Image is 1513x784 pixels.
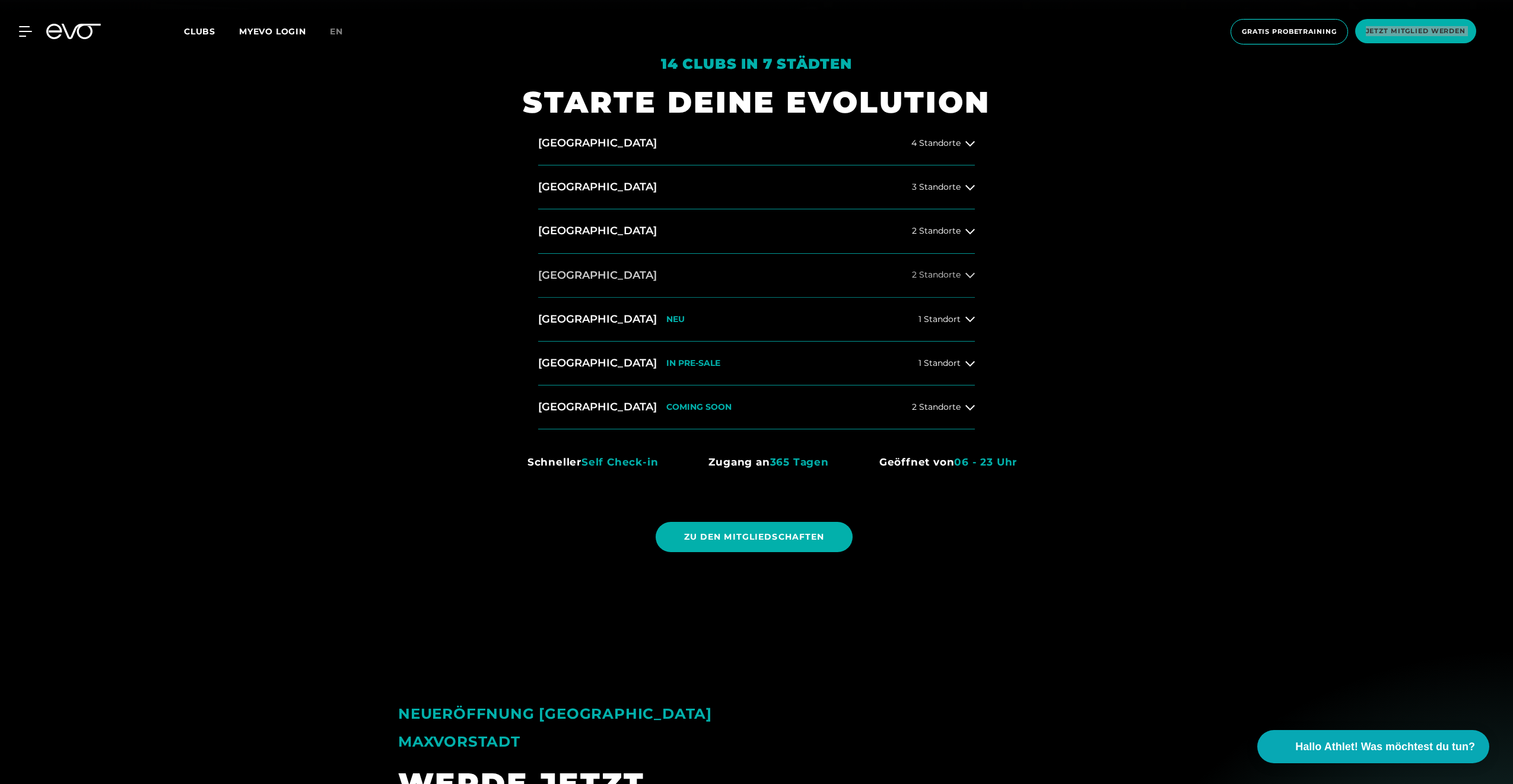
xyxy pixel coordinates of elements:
[656,513,858,561] a: ZU DEN MITGLIEDSCHAFTEN
[918,315,961,324] span: 1 Standort
[912,183,961,192] span: 3 Standorte
[538,224,657,238] h2: [GEOGRAPHIC_DATA]
[581,456,658,468] em: Self Check-in
[538,298,975,342] button: [GEOGRAPHIC_DATA]NEU1 Standort
[666,358,720,368] p: IN PRE-SALE
[912,270,961,279] span: 2 Standorte
[1366,26,1466,36] span: Jetzt Mitglied werden
[538,209,975,253] button: [GEOGRAPHIC_DATA]2 Standorte
[184,26,215,37] span: Clubs
[1352,19,1480,44] a: Jetzt Mitglied werden
[666,314,685,324] p: NEU
[527,452,659,471] div: Schneller
[1227,19,1352,44] a: Gratis Probetraining
[708,452,828,471] div: Zugang an
[954,456,1017,468] em: 06 - 23 Uhr
[538,385,975,429] button: [GEOGRAPHIC_DATA]COMING SOON2 Standorte
[538,268,657,283] h2: [GEOGRAPHIC_DATA]
[911,139,961,148] span: 4 Standorte
[538,122,975,165] button: [GEOGRAPHIC_DATA]4 Standorte
[918,359,961,368] span: 1 Standort
[912,227,961,235] span: 2 Standorte
[661,55,852,72] em: 14 Clubs in 7 Städten
[666,402,732,412] p: COMING SOON
[770,456,829,468] em: 365 Tagen
[330,26,343,37] span: en
[538,312,657,327] h2: [GEOGRAPHIC_DATA]
[538,254,975,298] button: [GEOGRAPHIC_DATA]2 Standorte
[538,400,657,415] h2: [GEOGRAPHIC_DATA]
[184,26,239,37] a: Clubs
[538,136,657,151] h2: [GEOGRAPHIC_DATA]
[912,403,961,412] span: 2 Standorte
[1295,739,1475,755] span: Hallo Athlet! Was möchtest du tun?
[684,531,825,543] span: ZU DEN MITGLIEDSCHAFTEN
[523,83,990,122] h1: STARTE DEINE EVOLUTION
[538,180,657,195] h2: [GEOGRAPHIC_DATA]
[1257,730,1489,763] button: Hallo Athlet! Was möchtest du tun?
[879,452,1017,471] div: Geöffnet von
[538,165,975,209] button: [GEOGRAPHIC_DATA]3 Standorte
[398,700,806,755] div: NEUERÖFFNUNG [GEOGRAPHIC_DATA] MAXVORSTADT
[538,342,975,385] button: [GEOGRAPHIC_DATA]IN PRE-SALE1 Standort
[330,25,357,39] a: en
[538,356,657,371] h2: [GEOGRAPHIC_DATA]
[1242,27,1337,37] span: Gratis Probetraining
[239,26,306,37] a: MYEVO LOGIN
